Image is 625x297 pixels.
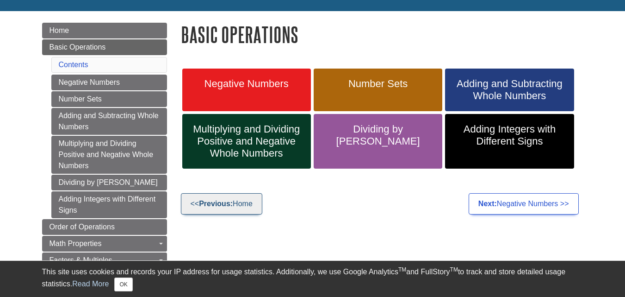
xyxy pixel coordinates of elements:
span: Order of Operations [50,223,115,231]
a: Dividing by [PERSON_NAME] [314,114,442,169]
a: Order of Operations [42,219,167,235]
span: Number Sets [321,78,435,90]
span: Dividing by [PERSON_NAME] [321,123,435,147]
a: Adding Integers with Different Signs [445,114,574,169]
span: Factors & Multiples [50,256,112,264]
h1: Basic Operations [181,23,583,46]
a: Negative Numbers [51,75,167,90]
span: Home [50,26,69,34]
a: Dividing by [PERSON_NAME] [51,175,167,190]
a: Factors & Multiples [42,253,167,268]
a: Contents [59,61,88,69]
button: Close [114,278,132,291]
sup: TM [398,266,406,273]
a: Math Properties [42,236,167,252]
a: Home [42,23,167,38]
a: Negative Numbers [182,69,311,111]
a: Basic Operations [42,39,167,55]
strong: Next: [478,200,497,208]
a: Read More [72,280,109,288]
div: This site uses cookies and records your IP address for usage statistics. Additionally, we use Goo... [42,266,583,291]
a: Number Sets [314,69,442,111]
a: Multiplying and Dividing Positive and Negative Whole Numbers [51,136,167,174]
span: Adding and Subtracting Whole Numbers [452,78,567,102]
span: Adding Integers with Different Signs [452,123,567,147]
a: Next:Negative Numbers >> [469,193,579,215]
a: Adding and Subtracting Whole Numbers [445,69,574,111]
a: <<Previous:Home [181,193,262,215]
a: Number Sets [51,91,167,107]
span: Multiplying and Dividing Positive and Negative Whole Numbers [189,123,304,159]
a: Adding and Subtracting Whole Numbers [51,108,167,135]
span: Negative Numbers [189,78,304,90]
span: Math Properties [50,240,102,247]
a: Adding Integers with Different Signs [51,191,167,218]
span: Basic Operations [50,43,106,51]
strong: Previous: [199,200,233,208]
a: Multiplying and Dividing Positive and Negative Whole Numbers [182,114,311,169]
sup: TM [450,266,458,273]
